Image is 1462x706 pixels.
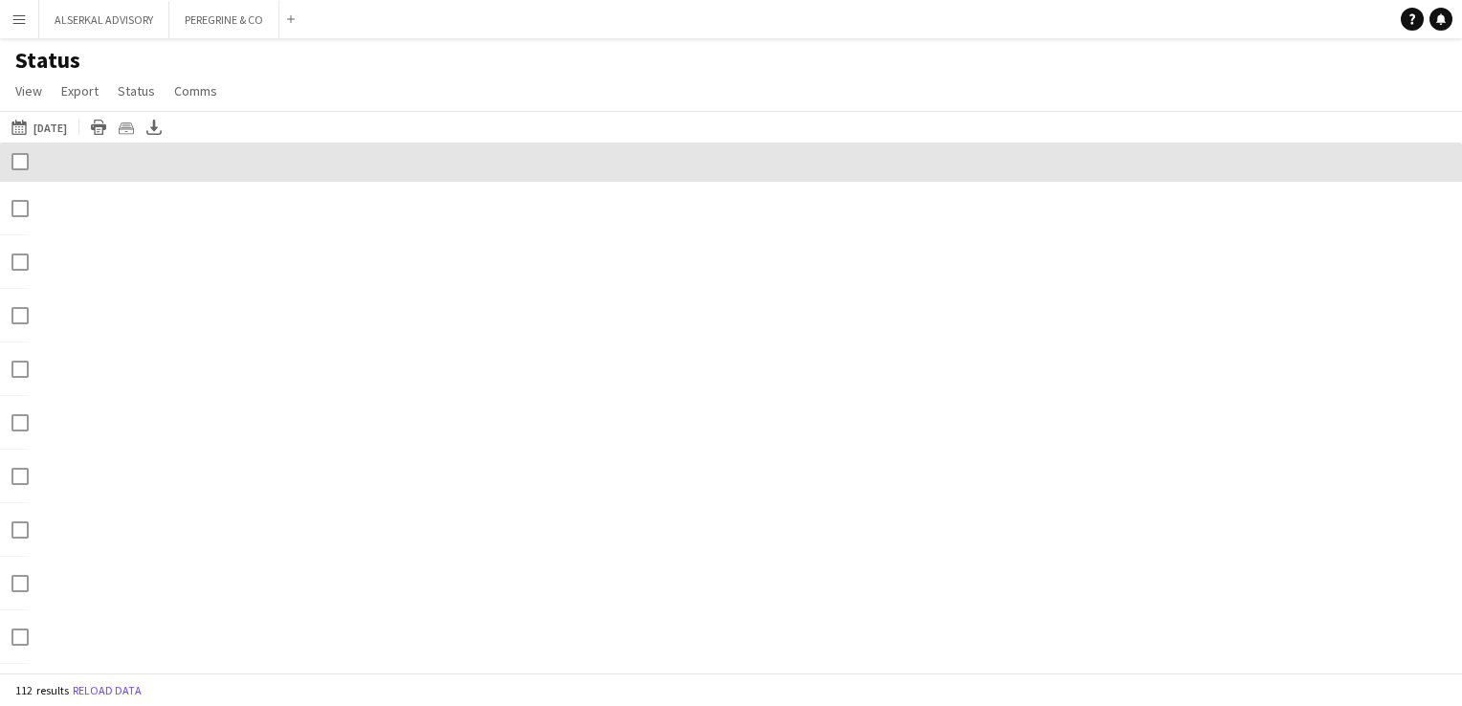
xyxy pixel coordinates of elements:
button: ALSERKAL ADVISORY [39,1,169,38]
span: Export [61,82,99,99]
app-action-btn: Export XLSX [143,116,166,139]
span: Status [118,82,155,99]
a: Status [110,78,163,103]
span: View [15,82,42,99]
a: View [8,78,50,103]
button: Reload data [69,680,145,701]
a: Comms [166,78,225,103]
span: Comms [174,82,217,99]
a: Export [54,78,106,103]
button: PEREGRINE & CO [169,1,279,38]
app-action-btn: Crew files as ZIP [115,116,138,139]
app-action-btn: Print [87,116,110,139]
button: [DATE] [8,116,71,139]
